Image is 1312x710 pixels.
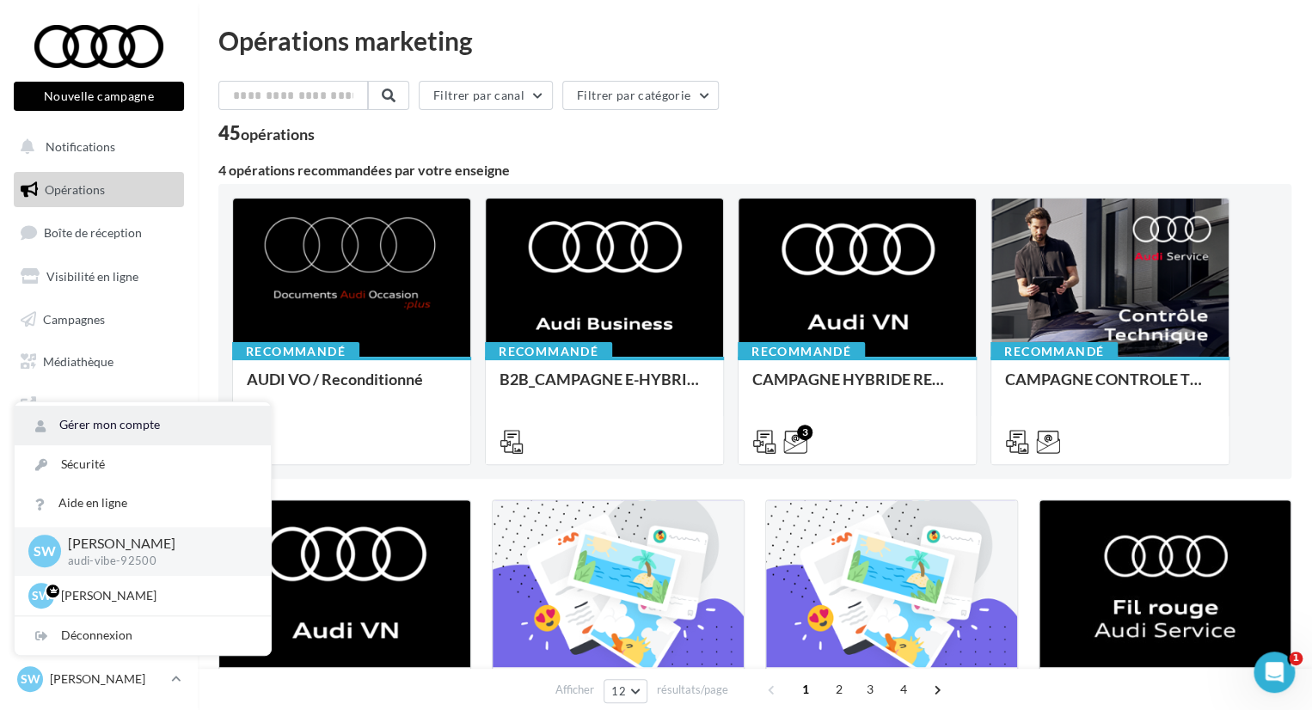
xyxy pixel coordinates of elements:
div: CAMPAGNE HYBRIDE RECHARGEABLE [752,370,962,405]
a: PLV et print personnalisable [10,387,187,438]
a: Campagnes [10,302,187,338]
span: 1 [792,676,819,703]
span: Notifications [46,139,115,154]
span: résultats/page [657,682,728,698]
span: Campagnes [43,311,105,326]
p: [PERSON_NAME] [61,587,250,604]
span: 12 [611,684,626,698]
a: Boîte de réception [10,214,187,251]
span: PLV et print personnalisable [43,394,177,431]
a: SW [PERSON_NAME] [14,663,184,695]
span: Opérations [45,182,105,197]
span: 4 [890,676,917,703]
span: SW [32,587,52,604]
div: 45 [218,124,315,143]
span: Boîte de réception [44,225,142,240]
div: AUDI VO / Reconditionné [247,370,457,405]
span: SW [34,542,56,561]
button: 12 [604,679,647,703]
span: Visibilité en ligne [46,269,138,284]
a: Gérer mon compte [15,406,271,444]
div: Déconnexion [15,616,271,655]
a: Visibilité en ligne [10,259,187,295]
div: Recommandé [990,342,1118,361]
span: 1 [1289,652,1303,665]
span: 3 [856,676,884,703]
div: Opérations marketing [218,28,1291,53]
span: Afficher [555,682,594,698]
div: Recommandé [738,342,865,361]
div: Recommandé [485,342,612,361]
span: SW [21,670,40,688]
p: [PERSON_NAME] [68,534,243,554]
a: Opérations [10,172,187,208]
button: Nouvelle campagne [14,82,184,111]
a: Médiathèque [10,344,187,380]
button: Filtrer par canal [419,81,553,110]
iframe: Intercom live chat [1254,652,1295,693]
div: CAMPAGNE CONTROLE TECHNIQUE 25€ OCTOBRE [1005,370,1215,405]
button: Notifications [10,129,181,165]
div: 3 [797,425,812,440]
div: opérations [241,126,315,142]
div: 4 opérations recommandées par votre enseigne [218,163,1291,177]
a: Sécurité [15,445,271,484]
p: [PERSON_NAME] [50,670,164,688]
span: 2 [825,676,853,703]
div: Recommandé [232,342,359,361]
div: B2B_CAMPAGNE E-HYBRID OCTOBRE [500,370,709,405]
span: Médiathèque [43,354,113,369]
button: Filtrer par catégorie [562,81,719,110]
p: audi-vibe-92500 [68,554,243,569]
a: Aide en ligne [15,484,271,523]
